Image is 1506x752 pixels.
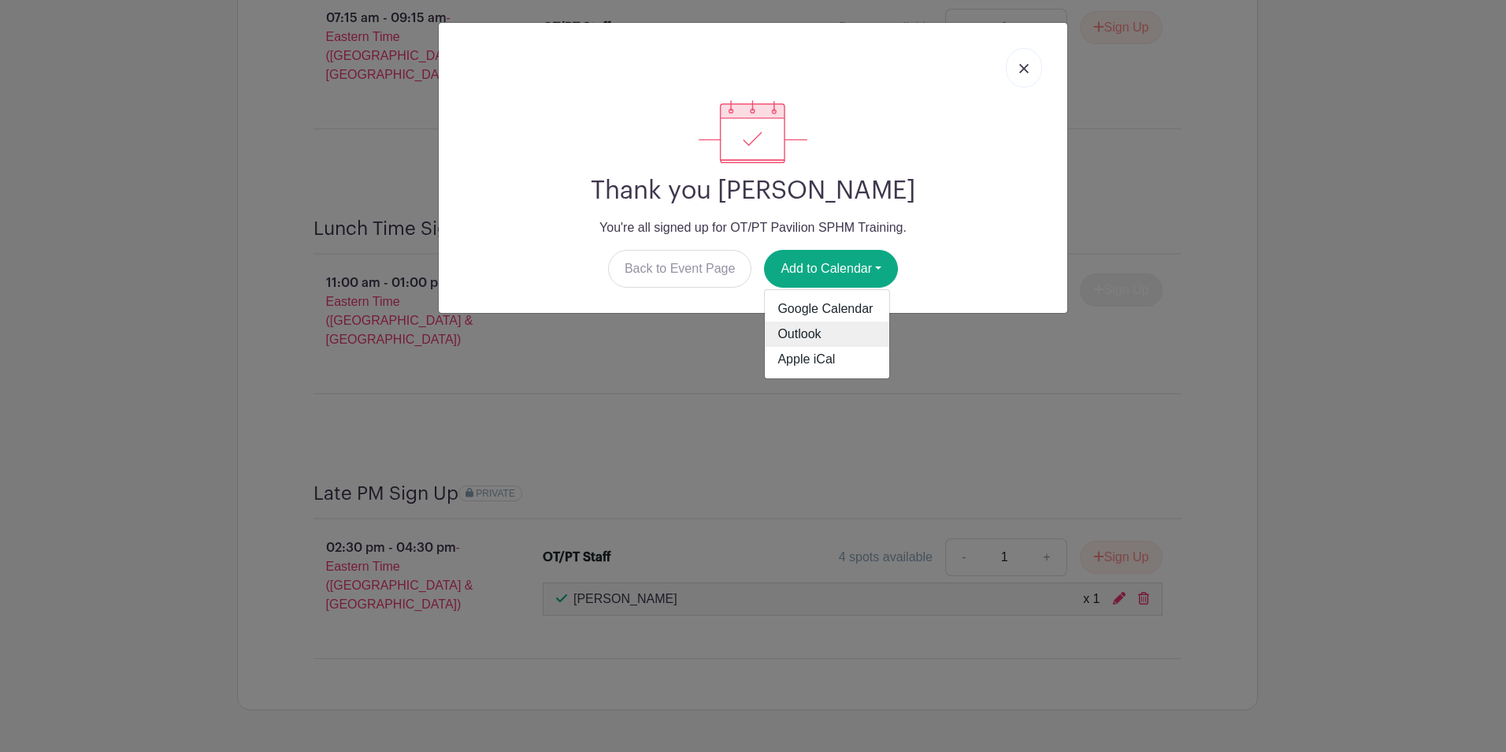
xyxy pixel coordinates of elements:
button: Add to Calendar [764,250,898,288]
img: signup_complete-c468d5dda3e2740ee63a24cb0ba0d3ce5d8a4ecd24259e683200fb1569d990c8.svg [699,100,807,163]
a: Back to Event Page [608,250,752,288]
img: close_button-5f87c8562297e5c2d7936805f587ecaba9071eb48480494691a3f1689db116b3.svg [1019,64,1029,73]
a: Outlook [765,322,889,347]
h2: Thank you [PERSON_NAME] [451,176,1055,206]
a: Google Calendar [765,296,889,322]
p: You're all signed up for OT/PT Pavilion SPHM Training. [451,218,1055,237]
a: Apple iCal [765,347,889,372]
